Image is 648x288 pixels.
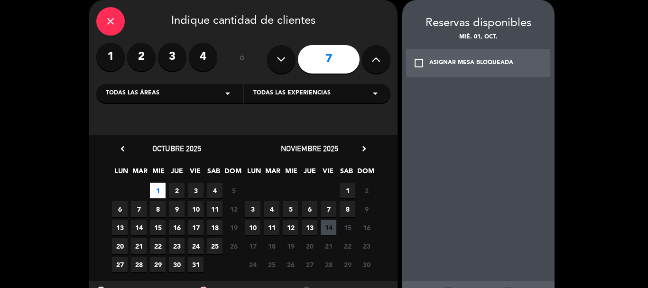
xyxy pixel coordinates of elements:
span: 28 [131,257,147,272]
i: check_box_outline_blank [413,57,425,69]
span: 31 [188,257,204,272]
span: 6 [112,201,128,217]
span: 29 [150,257,166,272]
i: arrow_drop_down [222,88,233,99]
span: 13 [112,220,128,235]
span: 21 [131,238,147,254]
span: 21 [321,238,336,254]
span: 17 [188,220,204,235]
span: 15 [150,220,166,235]
span: 17 [245,238,260,254]
span: 30 [169,257,185,272]
span: LUN [113,166,129,181]
span: 20 [302,238,317,254]
i: arrow_drop_down [370,88,381,99]
span: 23 [169,238,185,254]
span: 13 [302,220,317,235]
div: Reservas disponibles [402,14,555,33]
span: 2 [169,183,185,198]
span: 9 [169,201,185,217]
i: close [105,16,116,27]
span: 27 [302,257,317,272]
span: 12 [226,201,241,217]
span: 15 [340,220,355,235]
span: 27 [112,257,128,272]
div: ASIGNAR MESA BLOQUEADA [429,58,513,68]
label: 1 [96,43,125,71]
i: chevron_left [118,144,128,154]
span: VIE [320,166,336,181]
div: Indique cantidad de clientes [96,7,390,36]
span: 11 [207,201,222,217]
span: 26 [226,238,241,254]
span: 20 [112,238,128,254]
span: 6 [302,201,317,217]
span: 7 [321,201,336,217]
span: DOM [357,166,373,181]
span: 30 [359,257,374,272]
span: 22 [150,238,166,254]
span: SAB [339,166,354,181]
span: Todas las experiencias [253,89,331,98]
span: LUN [246,166,262,181]
span: 19 [226,220,241,235]
span: 5 [226,183,241,198]
span: 4 [264,201,279,217]
span: 12 [283,220,298,235]
span: 29 [340,257,355,272]
span: 25 [207,238,222,254]
span: JUE [302,166,317,181]
div: ó [227,43,258,76]
span: 18 [207,220,222,235]
label: 2 [127,43,156,71]
div: mié. 01, oct. [402,33,555,42]
span: MAR [265,166,280,181]
span: 5 [283,201,298,217]
span: MIE [283,166,299,181]
span: 11 [264,220,279,235]
span: 22 [340,238,355,254]
label: 3 [158,43,186,71]
label: 4 [189,43,217,71]
span: 16 [359,220,374,235]
span: 1 [150,183,166,198]
span: 23 [359,238,374,254]
span: 8 [150,201,166,217]
span: 10 [245,220,260,235]
span: Todas las áreas [106,89,159,98]
span: 25 [264,257,279,272]
i: chevron_right [359,144,369,154]
span: 18 [264,238,279,254]
span: 2 [359,183,374,198]
span: 3 [245,201,260,217]
span: 24 [188,238,204,254]
span: 4 [207,183,222,198]
span: octubre 2025 [152,144,201,153]
span: 8 [340,201,355,217]
span: noviembre 2025 [281,144,338,153]
span: 14 [131,220,147,235]
span: SAB [206,166,222,181]
span: 19 [283,238,298,254]
span: 9 [359,201,374,217]
span: VIE [187,166,203,181]
span: JUE [169,166,185,181]
span: 3 [188,183,204,198]
span: 24 [245,257,260,272]
span: 14 [321,220,336,235]
span: 28 [321,257,336,272]
span: 7 [131,201,147,217]
span: DOM [224,166,240,181]
span: MIE [150,166,166,181]
span: 1 [340,183,355,198]
span: MAR [132,166,148,181]
span: 16 [169,220,185,235]
span: 10 [188,201,204,217]
span: 26 [283,257,298,272]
